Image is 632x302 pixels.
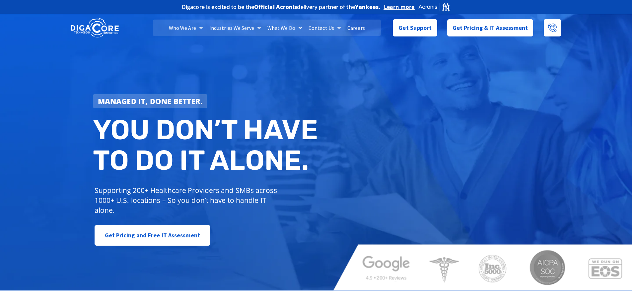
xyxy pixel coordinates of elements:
[393,19,437,36] a: Get Support
[93,94,208,108] a: Managed IT, done better.
[95,225,210,246] a: Get Pricing and Free IT Assessment
[93,115,321,175] h2: You don’t have to do IT alone.
[344,20,368,36] a: Careers
[398,21,432,34] span: Get Support
[206,20,264,36] a: Industries We Serve
[447,19,533,36] a: Get Pricing & IT Assessment
[95,185,280,215] p: Supporting 200+ Healthcare Providers and SMBs across 1000+ U.S. locations – So you don’t have to ...
[453,21,528,34] span: Get Pricing & IT Assessment
[264,20,305,36] a: What We Do
[153,20,381,36] nav: Menu
[384,4,415,10] a: Learn more
[98,96,203,106] strong: Managed IT, done better.
[355,3,381,11] b: Yankees.
[182,4,381,10] h2: Digacore is excited to be the delivery partner of the
[418,2,451,12] img: Acronis
[305,20,344,36] a: Contact Us
[254,3,297,11] b: Official Acronis
[105,229,200,242] span: Get Pricing and Free IT Assessment
[71,18,119,38] img: DigaCore Technology Consulting
[166,20,206,36] a: Who We Are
